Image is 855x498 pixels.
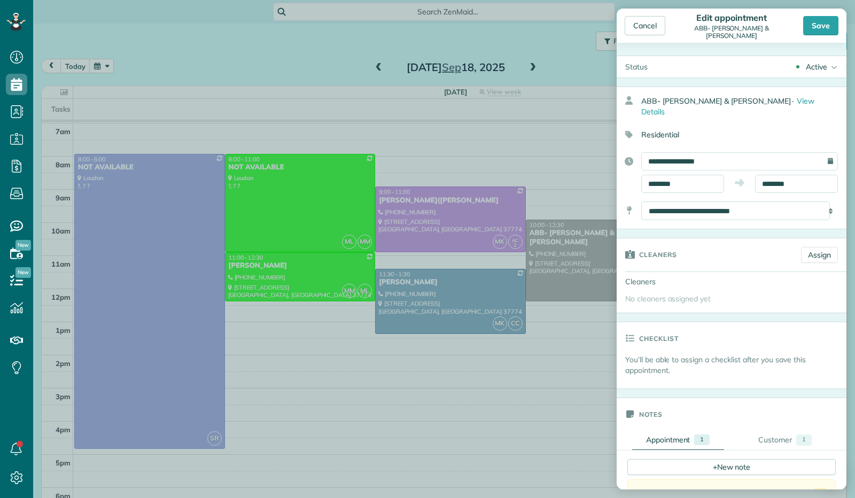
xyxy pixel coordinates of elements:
div: Save [803,16,838,35]
h3: Notes [639,398,663,430]
div: Customer [758,434,792,446]
div: Active [806,61,827,72]
div: 1 [694,434,710,445]
div: ABB- [PERSON_NAME] & [PERSON_NAME] [641,91,846,121]
p: You’ll be able to assign a checklist after you save this appointment. [625,354,846,376]
div: Cleaners [617,272,691,291]
div: Edit appointment [670,12,793,23]
div: New note [627,459,836,475]
div: 1 [796,434,812,446]
span: + [713,462,717,471]
div: Cancel [625,16,665,35]
div: Appointment [646,434,690,445]
span: New [15,240,31,251]
div: Status [617,56,656,77]
h3: Cleaners [639,238,677,270]
h3: Checklist [639,322,679,354]
div: Residential [617,126,838,144]
div: ABB- [PERSON_NAME] & [PERSON_NAME] [670,25,793,40]
span: New [15,267,31,278]
a: Assign [801,247,838,263]
span: · [792,96,794,106]
span: No cleaners assigned yet [625,294,711,304]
